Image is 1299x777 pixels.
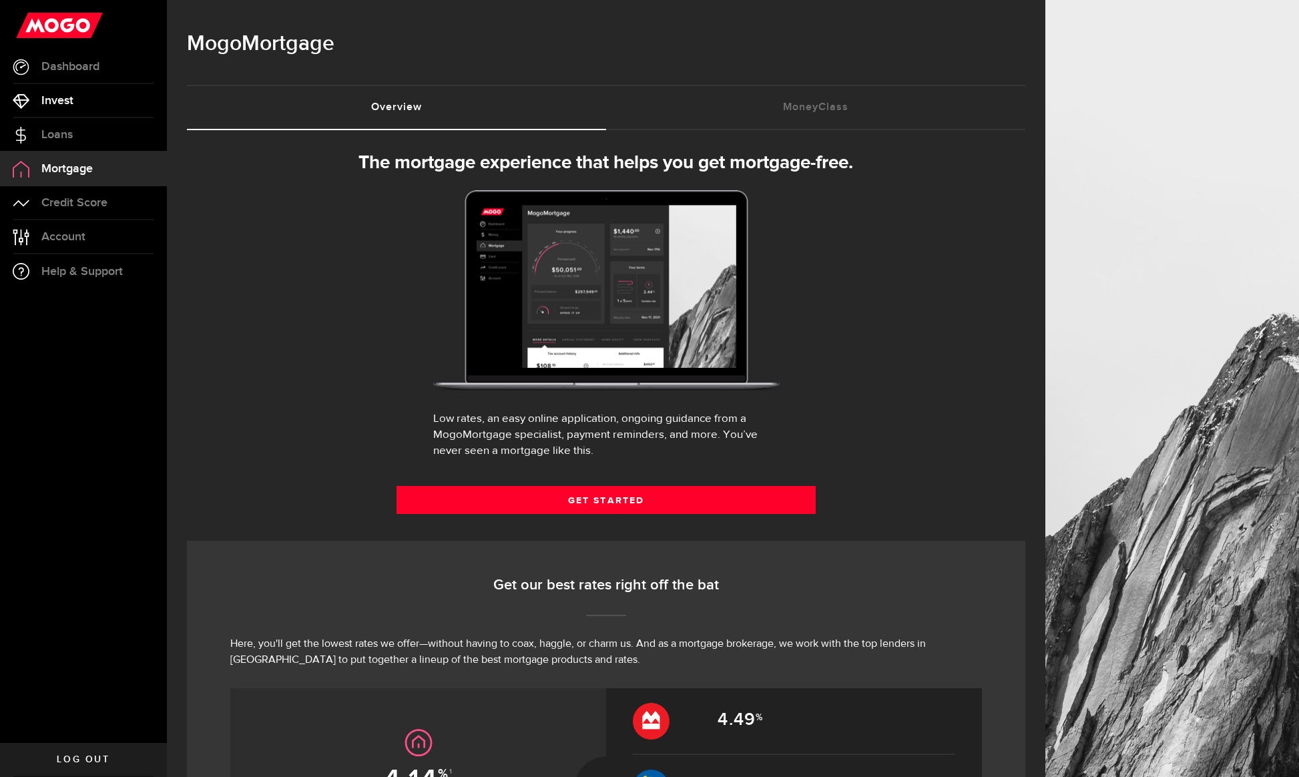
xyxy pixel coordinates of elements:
p: Here, you'll get the lowest rates we offer—without having to coax, haggle, or charm us. And as a ... [230,636,982,668]
span: Loans [41,129,73,141]
ul: Tabs Navigation [187,85,1025,130]
a: MoneyClass [606,86,1025,129]
span: Dashboard [41,61,99,73]
span: Account [41,231,85,243]
h1: Mortgage [187,27,1025,61]
h3: The mortgage experience that helps you get mortgage-free. [257,152,956,174]
div: Low rates, an easy online application, ongoing guidance from a MogoMortgage specialist, payment r... [433,411,780,459]
span: Mortgage [41,163,93,175]
sup: 1 [449,768,453,776]
img: bmo_3x.png [633,703,670,740]
button: Open LiveChat chat widget [11,5,51,45]
span: Credit Score [41,197,107,209]
span: Help & Support [41,266,123,278]
span: Invest [41,95,73,107]
span: Mogo [187,31,242,57]
div: 4.49 [718,712,763,730]
h4: Get our best rates right off the bat [230,576,982,595]
a: Get Started [397,486,816,514]
span: Log out [57,755,109,764]
a: Overview [187,86,606,129]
